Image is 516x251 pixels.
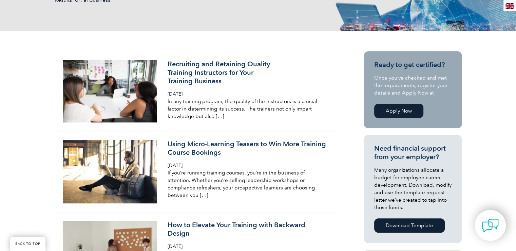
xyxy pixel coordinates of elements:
a: BACK TO TOP [10,237,45,251]
p: In any training program, the quality of the instructors is a crucial factor in determining its su... [168,98,328,120]
a: Recruiting and Retaining QualityTraining Instructors for YourTraining Business [DATE] In any trai... [55,51,340,131]
a: Using Micro‑Learning Teasers to Win More Training Course Bookings [DATE] If you’re running traini... [55,131,340,212]
img: pexels-divinetechygirl-1181626-300x200.jpg [63,60,157,122]
a: Apply Now [374,104,423,118]
p: Many organizations allocate a budget for employee career development. Download, modify and use th... [374,166,452,211]
h3: Using Micro‑Learning Teasers to Win More Training Course Bookings [168,140,328,157]
h3: Ready to get certified? [374,61,452,69]
span: [DATE] [168,91,183,97]
img: contact-chat.png [482,217,499,234]
h3: Need financial support from your employer? [374,144,452,161]
h3: How to Elevate Your Training with Backward Design [168,221,328,238]
p: Once you’ve checked and met the requirements, register your details and Apply Now at [374,74,452,97]
h3: Recruiting and Retaining Quality Training Instructors for Your Training Business [168,60,328,85]
img: pexels-olly-838413-300x202.jpg [63,140,157,203]
span: [DATE] [168,244,183,249]
img: en [505,3,514,9]
p: If you’re running training courses, you’re in the business of attention. Whether you’re selling l... [168,169,328,199]
a: Download Template [374,218,445,233]
span: [DATE] [168,163,183,168]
